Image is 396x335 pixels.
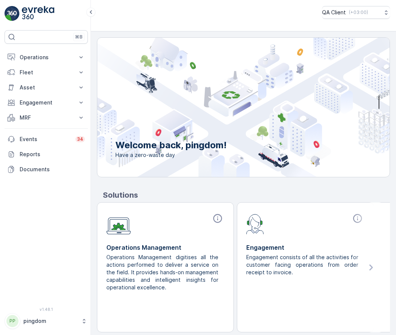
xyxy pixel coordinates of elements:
[106,243,224,252] p: Operations Management
[5,307,88,312] span: v 1.48.1
[22,6,54,21] img: logo_light-DOdMpM7g.png
[20,69,73,76] p: Fleet
[5,6,20,21] img: logo
[5,95,88,110] button: Engagement
[5,80,88,95] button: Asset
[5,162,88,177] a: Documents
[115,139,227,151] p: Welcome back, pingdom!
[77,136,83,142] p: 34
[20,114,73,121] p: MRF
[106,254,218,291] p: Operations Management digitises all the actions performed to deliver a service on the field. It p...
[5,110,88,125] button: MRF
[103,189,390,201] p: Solutions
[5,132,88,147] a: Events34
[246,243,364,252] p: Engagement
[75,34,83,40] p: ⌘B
[6,315,18,327] div: PP
[5,313,88,329] button: PPpingdom
[5,50,88,65] button: Operations
[20,54,73,61] p: Operations
[115,151,227,159] span: Have a zero-waste day
[63,38,390,177] img: city illustration
[20,166,85,173] p: Documents
[20,135,71,143] p: Events
[246,254,358,276] p: Engagement consists of all the activities for customer facing operations from order receipt to in...
[5,147,88,162] a: Reports
[322,9,346,16] p: QA Client
[20,84,73,91] p: Asset
[5,65,88,80] button: Fleet
[20,151,85,158] p: Reports
[23,317,77,325] p: pingdom
[322,6,390,19] button: QA Client(+03:00)
[349,9,368,15] p: ( +03:00 )
[246,213,264,234] img: module-icon
[20,99,73,106] p: Engagement
[106,213,131,235] img: module-icon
